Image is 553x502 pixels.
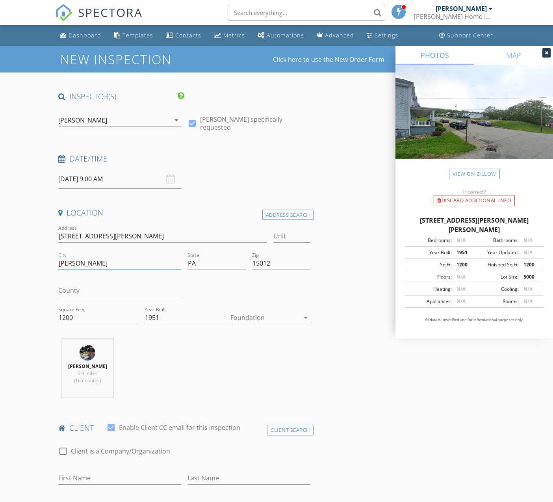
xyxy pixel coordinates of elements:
[119,424,240,431] label: Enable Client CC email for this inspection
[228,5,385,20] input: Search everything...
[364,28,401,43] a: Settings
[223,32,245,39] div: Metrics
[267,425,314,435] div: Client Search
[414,13,493,20] div: Helman Home Inspections, LLC
[55,4,72,21] img: The Best Home Inspection Software - Spectora
[58,423,310,433] h4: client
[519,261,541,268] div: 1200
[457,273,466,280] span: N/A
[69,32,101,39] div: Dashboard
[523,298,533,305] span: N/A
[60,52,235,66] h1: New Inspection
[325,32,354,39] div: Advanced
[163,28,204,43] a: Contacts
[58,169,181,189] input: Select date
[405,216,544,234] div: [STREET_ADDRESS][PERSON_NAME][PERSON_NAME]
[68,363,107,370] strong: [PERSON_NAME]
[395,46,474,65] a: PHOTOS
[80,345,95,361] img: 203b0b4a90884c76ac1370bd73afdc57.jpeg
[375,32,398,39] div: Settings
[122,32,153,39] div: Templates
[58,154,310,164] h4: Date/Time
[407,237,452,244] div: Bedrooms:
[457,298,466,305] span: N/A
[314,28,357,43] a: Advanced
[519,273,541,281] div: 5000
[457,237,466,244] span: N/A
[474,249,519,256] div: Year Updated:
[254,28,307,43] a: Automations (Basic)
[474,46,553,65] a: MAP
[74,377,101,384] span: (16 minutes)
[57,28,104,43] a: Dashboard
[71,447,170,455] label: Client is a Company/Organization
[175,32,201,39] div: Contacts
[474,298,519,305] div: Rooms:
[407,261,452,268] div: Sq Ft:
[407,298,452,305] div: Appliances:
[452,261,474,268] div: 1200
[78,4,143,20] span: SPECTORA
[58,208,310,218] h4: Location
[447,32,493,39] div: Support Center
[474,261,519,268] div: Finished Sq Ft:
[474,273,519,281] div: Lot Size:
[55,11,143,27] a: SPECTORA
[407,286,452,293] div: Heating:
[474,286,519,293] div: Cooling:
[111,28,156,43] a: Templates
[273,56,384,63] a: Click here to use the New Order Form
[267,32,304,39] div: Automations
[436,5,487,13] div: [PERSON_NAME]
[474,237,519,244] div: Bathrooms:
[449,169,500,179] a: View on Zillow
[436,28,496,43] a: Support Center
[407,249,452,256] div: Year Built:
[211,28,248,43] a: Metrics
[301,313,310,322] i: arrow_drop_down
[523,286,533,292] span: N/A
[523,249,533,256] span: N/A
[395,189,553,195] div: Incorrect?
[58,117,107,124] div: [PERSON_NAME]
[58,91,184,102] h4: INSPECTOR(S)
[457,286,466,292] span: N/A
[452,249,474,256] div: 1951
[405,317,544,323] p: All data is unverified and for informational purposes only.
[407,273,452,281] div: Floors:
[523,237,533,244] span: N/A
[434,195,515,206] div: Discard Additional info
[395,65,553,178] img: streetview
[262,210,314,220] div: Address Search
[172,115,181,125] i: arrow_drop_down
[78,370,97,377] span: 6.9 miles
[200,115,310,131] label: [PERSON_NAME] specifically requested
